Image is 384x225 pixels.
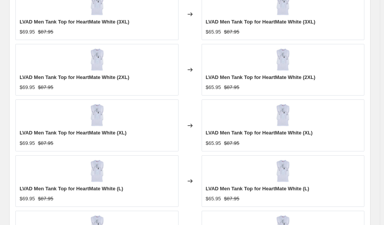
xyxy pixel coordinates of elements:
span: LVAD Men Tank Top for HeartMate White (XL) [20,130,127,136]
strike: $87.95 [224,28,239,36]
img: LVAD-Men-Tank-Top-for-HeartMate-White_80x.jpg [85,160,109,183]
div: $69.95 [20,84,35,91]
strike: $87.95 [38,84,53,91]
span: LVAD Men Tank Top for HeartMate White (2XL) [206,74,316,80]
img: LVAD-Men-Tank-Top-for-HeartMate-White_80x.jpg [271,160,294,183]
span: LVAD Men Tank Top for HeartMate White (3XL) [20,19,129,25]
span: LVAD Men Tank Top for HeartMate White (L) [206,186,309,191]
div: $65.95 [206,195,221,203]
div: $69.95 [20,195,35,203]
strike: $87.95 [224,195,239,203]
img: LVAD-Men-Tank-Top-for-HeartMate-White_80x.jpg [271,48,294,71]
span: LVAD Men Tank Top for HeartMate White (3XL) [206,19,316,25]
strike: $87.95 [224,139,239,147]
img: LVAD-Men-Tank-Top-for-HeartMate-White_80x.jpg [271,104,294,127]
span: LVAD Men Tank Top for HeartMate White (2XL) [20,74,129,80]
div: $69.95 [20,139,35,147]
strike: $87.95 [38,28,53,36]
img: LVAD-Men-Tank-Top-for-HeartMate-White_80x.jpg [85,104,109,127]
div: $65.95 [206,139,221,147]
strike: $87.95 [38,139,53,147]
strike: $87.95 [224,84,239,91]
span: LVAD Men Tank Top for HeartMate White (XL) [206,130,313,136]
img: LVAD-Men-Tank-Top-for-HeartMate-White_80x.jpg [85,48,109,71]
span: LVAD Men Tank Top for HeartMate White (L) [20,186,123,191]
div: $65.95 [206,84,221,91]
div: $65.95 [206,28,221,36]
div: $69.95 [20,28,35,36]
strike: $87.95 [38,195,53,203]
